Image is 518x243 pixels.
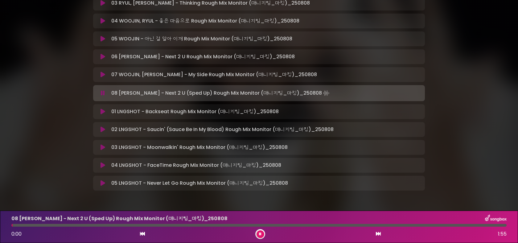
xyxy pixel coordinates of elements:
p: 05 WOOJIN - 아닌 걸 알아 이제 Rough Mix Monitor (매니지팀_마킹)_250808 [111,35,292,43]
img: songbox-logo-white.png [485,215,507,223]
p: 04 LNGSHOT - FaceTime Rough Mix Monitor (매니지팀_마킹)_250808 [111,162,281,169]
p: 01 LNGSHOT - Backseat Rough Mix Monitor (매니지팀_마킹)_250808 [111,108,279,115]
p: 07 WOOJIN, [PERSON_NAME] - My Side Rough Mix Monitor (매니지팀_마킹)_250808 [111,71,317,78]
img: waveform4.gif [322,89,331,97]
p: 04 WOOJIN, RYUL - 좋은 마음으로 Rough Mix Monitor (매니지팀_마킹)_250808 [111,17,299,25]
p: 03 LNGSHOT - Moonwalkin' Rough Mix Monitor (매니지팀_마킹)_250808 [111,144,288,151]
p: 08 [PERSON_NAME] - Next 2 U (Sped Up) Rough Mix Monitor (매니지팀_마킹)_250808 [111,89,331,97]
p: 02 LNGSHOT - Saucin' (Sauce Be In My Blood) Rough Mix Monitor (매니지팀_마킹)_250808 [111,126,334,133]
p: 08 [PERSON_NAME] - Next 2 U (Sped Up) Rough Mix Monitor (매니지팀_마킹)_250808 [11,215,228,222]
p: 06 [PERSON_NAME] - Next 2 U Rough Mix Monitor (매니지팀_마킹)_250808 [111,53,295,60]
p: 05 LNGSHOT - Never Let Go Rough Mix Monitor (매니지팀_마킹)_250808 [111,179,288,187]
